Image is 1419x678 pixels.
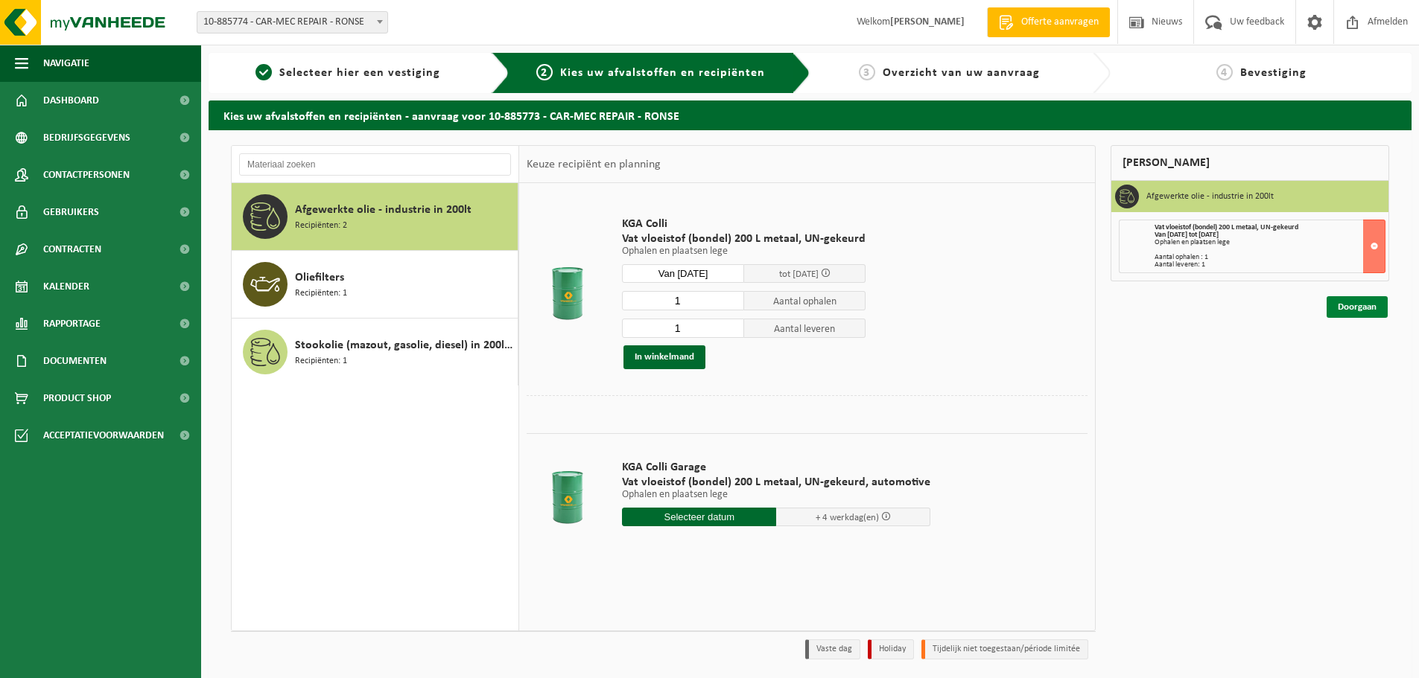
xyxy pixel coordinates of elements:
button: Oliefilters Recipiënten: 1 [232,251,518,319]
strong: Van [DATE] tot [DATE] [1155,231,1219,239]
p: Ophalen en plaatsen lege [622,490,930,500]
span: Overzicht van uw aanvraag [883,67,1040,79]
span: Contracten [43,231,101,268]
span: Rapportage [43,305,101,342]
li: Holiday [868,639,914,659]
span: Dashboard [43,82,99,119]
span: 10-885774 - CAR-MEC REPAIR - RONSE [197,12,387,33]
span: Contactpersonen [43,156,130,194]
span: Oliefilters [295,269,344,287]
div: Keuze recipiënt en planning [519,146,668,183]
input: Selecteer datum [622,508,776,526]
span: Selecteer hier een vestiging [279,67,440,79]
span: 10-885774 - CAR-MEC REPAIR - RONSE [197,11,388,33]
span: Aantal ophalen [744,291,866,310]
span: Acceptatievoorwaarden [43,417,164,454]
span: tot [DATE] [779,269,819,279]
div: Aantal ophalen : 1 [1155,254,1385,261]
span: Offerte aanvragen [1018,15,1102,30]
div: Ophalen en plaatsen lege [1155,239,1385,246]
span: Stookolie (mazout, gasolie, diesel) in 200lt-vat [295,336,514,354]
span: Bevestiging [1240,67,1307,79]
a: Doorgaan [1327,296,1388,318]
a: 1Selecteer hier een vestiging [216,64,480,82]
span: Recipiënten: 1 [295,354,347,368]
span: Kalender [43,268,89,305]
h2: Kies uw afvalstoffen en recipiënten - aanvraag voor 10-885773 - CAR-MEC REPAIR - RONSE [209,100,1412,129]
div: Aantal leveren: 1 [1155,261,1385,269]
p: Ophalen en plaatsen lege [622,246,866,257]
input: Selecteer datum [622,264,744,283]
span: Kies uw afvalstoffen en recipiënten [560,67,765,79]
span: Recipiënten: 1 [295,287,347,301]
span: Bedrijfsgegevens [43,119,130,156]
span: Recipiënten: 2 [295,219,347,233]
span: Documenten [43,342,107,380]
span: 4 [1216,64,1233,80]
span: Navigatie [43,45,89,82]
span: Vat vloeistof (bondel) 200 L metaal, UN-gekeurd [1155,223,1298,231]
span: Product Shop [43,380,111,417]
li: Tijdelijk niet toegestaan/période limitée [921,639,1088,659]
h3: Afgewerkte olie - industrie in 200lt [1146,185,1274,208]
span: Vat vloeistof (bondel) 200 L metaal, UN-gekeurd, automotive [622,475,930,490]
a: Offerte aanvragen [987,7,1110,37]
span: 2 [536,64,553,80]
span: Gebruikers [43,194,99,231]
button: Afgewerkte olie - industrie in 200lt Recipiënten: 2 [232,183,518,251]
li: Vaste dag [805,639,860,659]
span: Vat vloeistof (bondel) 200 L metaal, UN-gekeurd [622,231,866,246]
span: + 4 werkdag(en) [816,513,879,522]
input: Materiaal zoeken [239,153,511,176]
div: [PERSON_NAME] [1111,145,1389,181]
span: Afgewerkte olie - industrie in 200lt [295,201,472,219]
span: 1 [255,64,272,80]
button: In winkelmand [623,345,705,369]
span: Aantal leveren [744,319,866,338]
button: Stookolie (mazout, gasolie, diesel) in 200lt-vat Recipiënten: 1 [232,319,518,386]
span: 3 [859,64,875,80]
strong: [PERSON_NAME] [890,16,965,28]
span: KGA Colli [622,217,866,231]
span: KGA Colli Garage [622,460,930,475]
